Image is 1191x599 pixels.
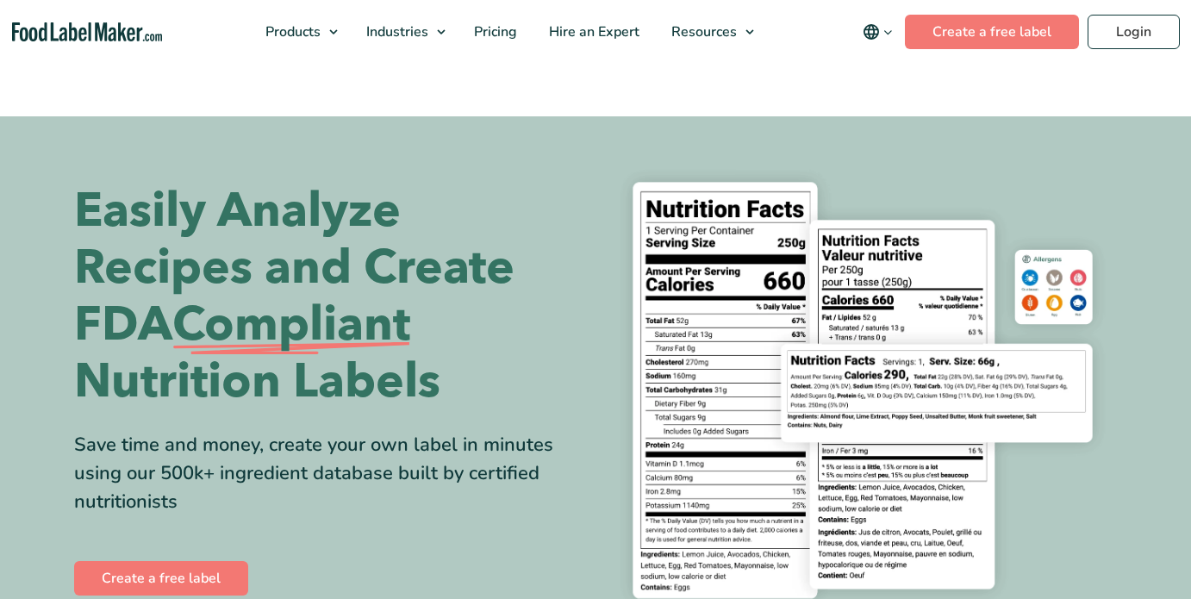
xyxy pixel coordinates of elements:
[1088,15,1180,49] a: Login
[905,15,1079,49] a: Create a free label
[74,561,248,596] a: Create a free label
[260,22,322,41] span: Products
[469,22,519,41] span: Pricing
[172,296,410,353] span: Compliant
[361,22,430,41] span: Industries
[74,431,583,516] div: Save time and money, create your own label in minutes using our 500k+ ingredient database built b...
[74,183,583,410] h1: Easily Analyze Recipes and Create FDA Nutrition Labels
[544,22,641,41] span: Hire an Expert
[666,22,739,41] span: Resources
